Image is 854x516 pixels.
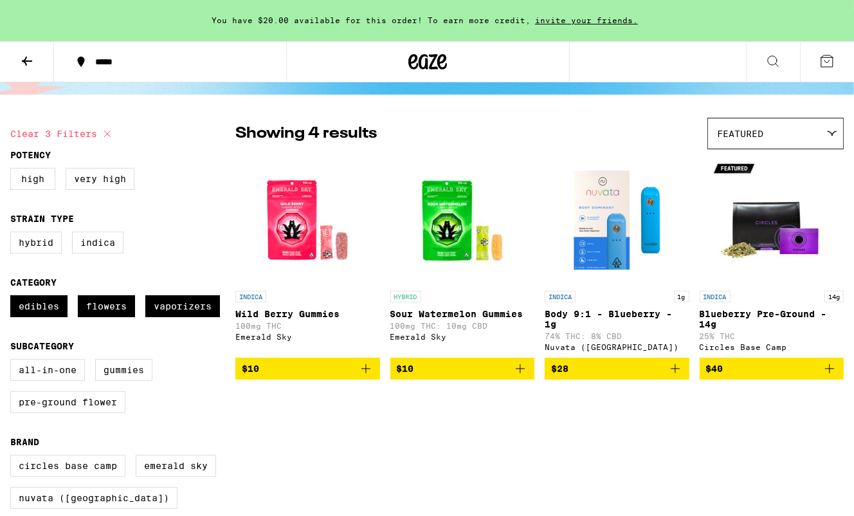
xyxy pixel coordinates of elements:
p: INDICA [545,291,576,302]
span: $10 [242,364,259,374]
label: Pre-ground Flower [10,391,125,413]
legend: Category [10,277,57,288]
a: Open page for Sour Watermelon Gummies from Emerald Sky [390,156,535,358]
p: INDICA [700,291,731,302]
span: Hi. Need any help? [8,9,93,19]
button: Add to bag [235,358,380,380]
span: $40 [706,364,723,374]
label: Edibles [10,295,68,317]
p: Blueberry Pre-Ground - 14g [700,309,844,329]
label: Hybrid [10,232,62,253]
label: Gummies [95,359,152,381]
a: Open page for Body 9:1 - Blueberry - 1g from Nuvata (CA) [545,156,689,358]
label: Circles Base Camp [10,455,125,477]
legend: Strain Type [10,214,74,224]
label: Vaporizers [145,295,220,317]
button: Add to bag [390,358,535,380]
label: Indica [72,232,123,253]
div: Emerald Sky [235,333,380,341]
label: Emerald Sky [136,455,216,477]
button: Add to bag [545,358,689,380]
div: Circles Base Camp [700,343,844,351]
legend: Subcategory [10,341,74,351]
legend: Brand [10,437,39,447]
img: Emerald Sky - Wild Berry Gummies [243,156,372,284]
button: Clear 3 filters [10,118,115,150]
p: 14g [824,291,844,302]
p: 1g [674,291,689,302]
p: Wild Berry Gummies [235,309,380,319]
label: Very High [66,168,134,190]
a: Open page for Blueberry Pre-Ground - 14g from Circles Base Camp [700,156,844,358]
p: Sour Watermelon Gummies [390,309,535,319]
button: Add to bag [700,358,844,380]
a: Open page for Wild Berry Gummies from Emerald Sky [235,156,380,358]
span: You have $20.00 available for this order! To earn more credit, [212,16,531,24]
img: Circles Base Camp - Blueberry Pre-Ground - 14g [707,156,836,284]
div: Nuvata ([GEOGRAPHIC_DATA]) [545,343,689,351]
span: $28 [551,364,568,374]
p: 100mg THC: 10mg CBD [390,322,535,330]
p: Showing 4 results [235,123,377,145]
label: Nuvata ([GEOGRAPHIC_DATA]) [10,487,177,509]
label: High [10,168,55,190]
p: 74% THC: 8% CBD [545,332,689,340]
span: Featured [717,129,763,139]
p: 25% THC [700,332,844,340]
p: INDICA [235,291,266,302]
legend: Potency [10,150,51,160]
img: Nuvata (CA) - Body 9:1 - Blueberry - 1g [552,156,681,284]
label: All-In-One [10,359,85,381]
p: Body 9:1 - Blueberry - 1g [545,309,689,329]
span: $10 [397,364,414,374]
p: HYBRID [390,291,421,302]
p: 100mg THC [235,322,380,330]
label: Flowers [78,295,135,317]
div: Emerald Sky [390,333,535,341]
span: invite your friends. [531,16,642,24]
img: Emerald Sky - Sour Watermelon Gummies [398,156,527,284]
